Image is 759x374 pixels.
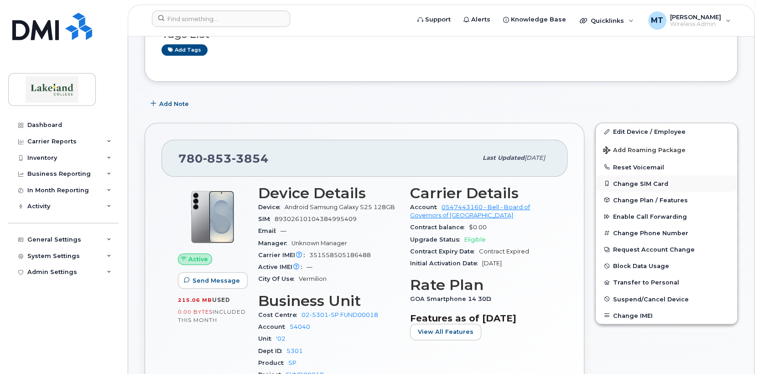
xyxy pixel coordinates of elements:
[281,227,286,234] span: —
[145,95,197,112] button: Add Note
[410,324,481,340] button: View All Features
[258,263,307,270] span: Active IMEI
[178,152,269,165] span: 780
[161,29,721,40] h3: Tags List
[258,216,275,222] span: SIM
[161,44,208,56] a: Add tags
[410,277,551,293] h3: Rate Plan
[457,11,497,29] a: Alerts
[471,15,490,24] span: Alerts
[596,274,737,290] button: Transfer to Personal
[573,11,640,30] div: Quicklinks
[613,295,689,302] span: Suspend/Cancel Device
[258,359,288,366] span: Product
[596,225,737,241] button: Change Phone Number
[410,224,469,231] span: Contract balance
[410,313,551,324] h3: Features as of [DATE]
[670,13,721,21] span: [PERSON_NAME]
[651,15,663,26] span: MT
[410,204,442,211] span: Account
[596,208,737,225] button: Enable Call Forwarding
[410,260,482,267] span: Initial Activation Date
[258,348,286,354] span: Dept ID
[286,348,303,354] a: 5301
[642,11,737,30] div: Margaret Templeton
[309,252,371,258] span: 351558505186488
[178,309,213,315] span: 0.00 Bytes
[276,335,286,342] a: '02
[192,276,240,285] span: Send Message
[591,17,624,24] span: Quicklinks
[596,241,737,258] button: Request Account Change
[258,204,285,211] span: Device
[596,159,737,175] button: Reset Voicemail
[188,255,208,263] span: Active
[288,359,296,366] a: SP
[425,15,451,24] span: Support
[511,15,566,24] span: Knowledge Base
[212,296,230,303] span: used
[258,275,299,282] span: City Of Use
[307,263,312,270] span: —
[258,240,291,247] span: Manager
[178,308,246,323] span: included this month
[410,248,479,255] span: Contract Expiry Date
[159,100,189,108] span: Add Note
[258,227,281,234] span: Email
[596,123,737,140] a: Edit Device / Employee
[670,21,721,28] span: Wireless Admin
[613,213,687,220] span: Enable Call Forwarding
[258,311,302,318] span: Cost Centre
[185,190,240,244] img: s25plus.png
[596,291,737,307] button: Suspend/Cancel Device
[258,323,290,330] span: Account
[596,307,737,324] button: Change IMEI
[410,236,464,243] span: Upgrade Status
[232,152,269,165] span: 3854
[411,11,457,29] a: Support
[178,272,248,289] button: Send Message
[410,204,530,219] a: 0547443160 - Bell - Board of Governors of [GEOGRAPHIC_DATA]
[603,147,686,155] span: Add Roaming Package
[613,196,688,203] span: Change Plan / Features
[258,185,399,201] h3: Device Details
[483,154,525,161] span: Last updated
[285,204,395,211] span: Android Samsung Galaxy S25 128GB
[258,252,309,258] span: Carrier IMEI
[203,152,232,165] span: 853
[596,140,737,159] button: Add Roaming Package
[596,175,737,192] button: Change SIM Card
[290,323,310,330] a: 54040
[596,192,737,208] button: Change Plan / Features
[464,236,486,243] span: Eligible
[178,297,212,303] span: 215.06 MB
[152,11,290,27] input: Find something...
[596,258,737,274] button: Block Data Usage
[479,248,529,255] span: Contract Expired
[497,11,572,29] a: Knowledge Base
[302,311,378,318] a: 02-5301-SP FUND00018
[410,185,551,201] h3: Carrier Details
[258,335,276,342] span: Unit
[418,327,473,336] span: View All Features
[258,293,399,309] h3: Business Unit
[410,295,496,302] span: GOA Smartphone 14 30D
[469,224,487,231] span: $0.00
[525,154,545,161] span: [DATE]
[299,275,327,282] span: Vermilion
[482,260,502,267] span: [DATE]
[275,216,357,222] span: 89302610104384995409
[291,240,347,247] span: Unknown Manager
